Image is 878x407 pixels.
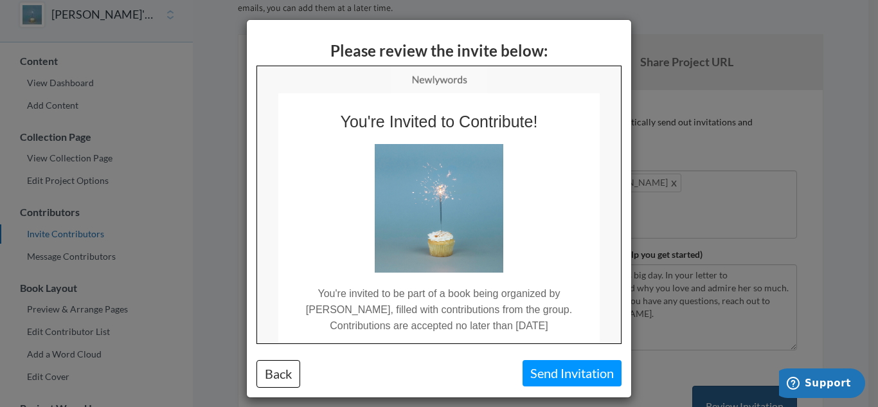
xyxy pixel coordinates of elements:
[523,360,622,386] button: Send Invitation
[779,368,865,401] iframe: Opens a widget where you can chat to one of our agents
[256,360,300,388] button: Back
[256,42,622,59] h3: Please review the invite below:
[21,206,343,267] td: You're invited to be part of a book being organized by [PERSON_NAME], filled with contributions f...
[21,27,343,65] td: You're Invited to Contribute!
[118,78,246,206] img: cupcake-1fde8bc0130d3d9f780c.jpeg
